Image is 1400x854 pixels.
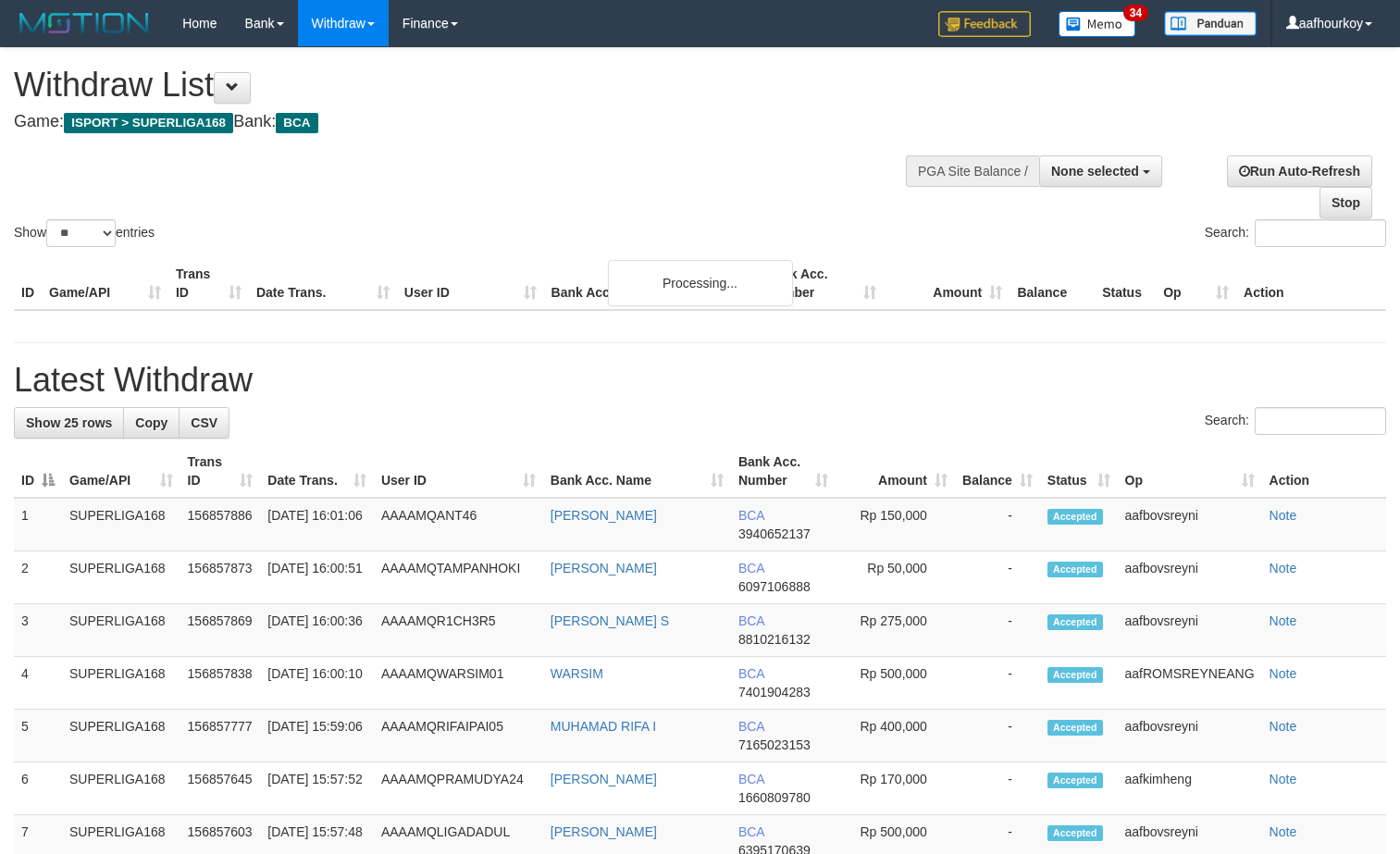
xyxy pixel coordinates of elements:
th: Status: activate to sort column ascending [1040,445,1118,498]
a: Note [1270,561,1297,576]
td: 6 [14,762,62,815]
td: SUPERLIGA168 [62,710,180,762]
td: Rp 50,000 [836,551,955,604]
td: - [955,498,1040,551]
span: None selected [1051,164,1139,179]
td: 156857886 [180,498,261,551]
span: BCA [738,772,764,786]
a: [PERSON_NAME] [551,772,657,786]
td: Rp 400,000 [836,710,955,762]
span: Accepted [1047,667,1103,683]
td: 156857869 [180,604,261,657]
div: PGA Site Balance / [906,155,1039,187]
td: aafbovsreyni [1118,498,1262,551]
a: MUHAMAD RIFA I [551,719,656,734]
span: Accepted [1047,509,1103,525]
td: 156857838 [180,657,261,710]
span: BCA [738,666,764,681]
span: Show 25 rows [26,415,112,430]
input: Search: [1255,219,1386,247]
span: Copy 8810216132 to clipboard [738,632,811,647]
td: SUPERLIGA168 [62,551,180,604]
span: Copy 7165023153 to clipboard [738,737,811,752]
span: Copy [135,415,167,430]
a: Note [1270,719,1297,734]
select: Showentries [46,219,116,247]
th: Trans ID [168,257,249,310]
button: None selected [1039,155,1162,187]
td: SUPERLIGA168 [62,604,180,657]
td: aafbovsreyni [1118,551,1262,604]
th: Bank Acc. Number [758,257,884,310]
th: Action [1236,257,1386,310]
td: AAAAMQR1CH3R5 [374,604,543,657]
td: aafbovsreyni [1118,710,1262,762]
td: 3 [14,604,62,657]
th: User ID: activate to sort column ascending [374,445,543,498]
td: AAAAMQPRAMUDYA24 [374,762,543,815]
td: AAAAMQTAMPANHOKI [374,551,543,604]
td: AAAAMQWARSIM01 [374,657,543,710]
td: 156857873 [180,551,261,604]
td: aafbovsreyni [1118,604,1262,657]
span: ISPORT > SUPERLIGA168 [64,113,233,133]
a: Note [1270,508,1297,523]
a: WARSIM [551,666,603,681]
th: Op [1156,257,1236,310]
td: 156857777 [180,710,261,762]
a: Note [1270,824,1297,839]
td: [DATE] 15:59:06 [260,710,374,762]
td: SUPERLIGA168 [62,657,180,710]
th: ID: activate to sort column descending [14,445,62,498]
a: Note [1270,613,1297,628]
th: Op: activate to sort column ascending [1118,445,1262,498]
span: BCA [738,508,764,523]
th: Bank Acc. Name [544,257,759,310]
img: panduan.png [1164,11,1257,36]
th: Trans ID: activate to sort column ascending [180,445,261,498]
span: Accepted [1047,614,1103,630]
a: CSV [179,407,229,439]
span: BCA [738,824,764,839]
th: Balance [1010,257,1095,310]
span: BCA [738,719,764,734]
a: [PERSON_NAME] [551,561,657,576]
label: Show entries [14,219,155,247]
a: [PERSON_NAME] [551,508,657,523]
a: Run Auto-Refresh [1227,155,1372,187]
td: 1 [14,498,62,551]
td: AAAAMQRIFAIPAI05 [374,710,543,762]
img: MOTION_logo.png [14,9,155,37]
td: Rp 150,000 [836,498,955,551]
a: Stop [1319,187,1372,218]
td: Rp 275,000 [836,604,955,657]
th: Amount: activate to sort column ascending [836,445,955,498]
span: BCA [276,113,317,133]
td: aafkimheng [1118,762,1262,815]
span: 34 [1123,5,1148,21]
td: [DATE] 16:00:10 [260,657,374,710]
th: User ID [397,257,544,310]
a: Note [1270,666,1297,681]
td: 2 [14,551,62,604]
input: Search: [1255,407,1386,435]
td: SUPERLIGA168 [62,498,180,551]
span: Accepted [1047,562,1103,577]
label: Search: [1205,219,1386,247]
span: Copy 3940652137 to clipboard [738,526,811,541]
h1: Withdraw List [14,67,915,104]
h4: Game: Bank: [14,113,915,131]
a: Copy [123,407,180,439]
td: aafROMSREYNEANG [1118,657,1262,710]
th: Bank Acc. Name: activate to sort column ascending [543,445,731,498]
td: - [955,762,1040,815]
span: Copy 6097106888 to clipboard [738,579,811,594]
img: Feedback.jpg [938,11,1031,37]
span: Copy 7401904283 to clipboard [738,685,811,699]
td: [DATE] 16:00:36 [260,604,374,657]
td: [DATE] 15:57:52 [260,762,374,815]
td: [DATE] 16:01:06 [260,498,374,551]
td: SUPERLIGA168 [62,762,180,815]
label: Search: [1205,407,1386,435]
th: Balance: activate to sort column ascending [955,445,1040,498]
